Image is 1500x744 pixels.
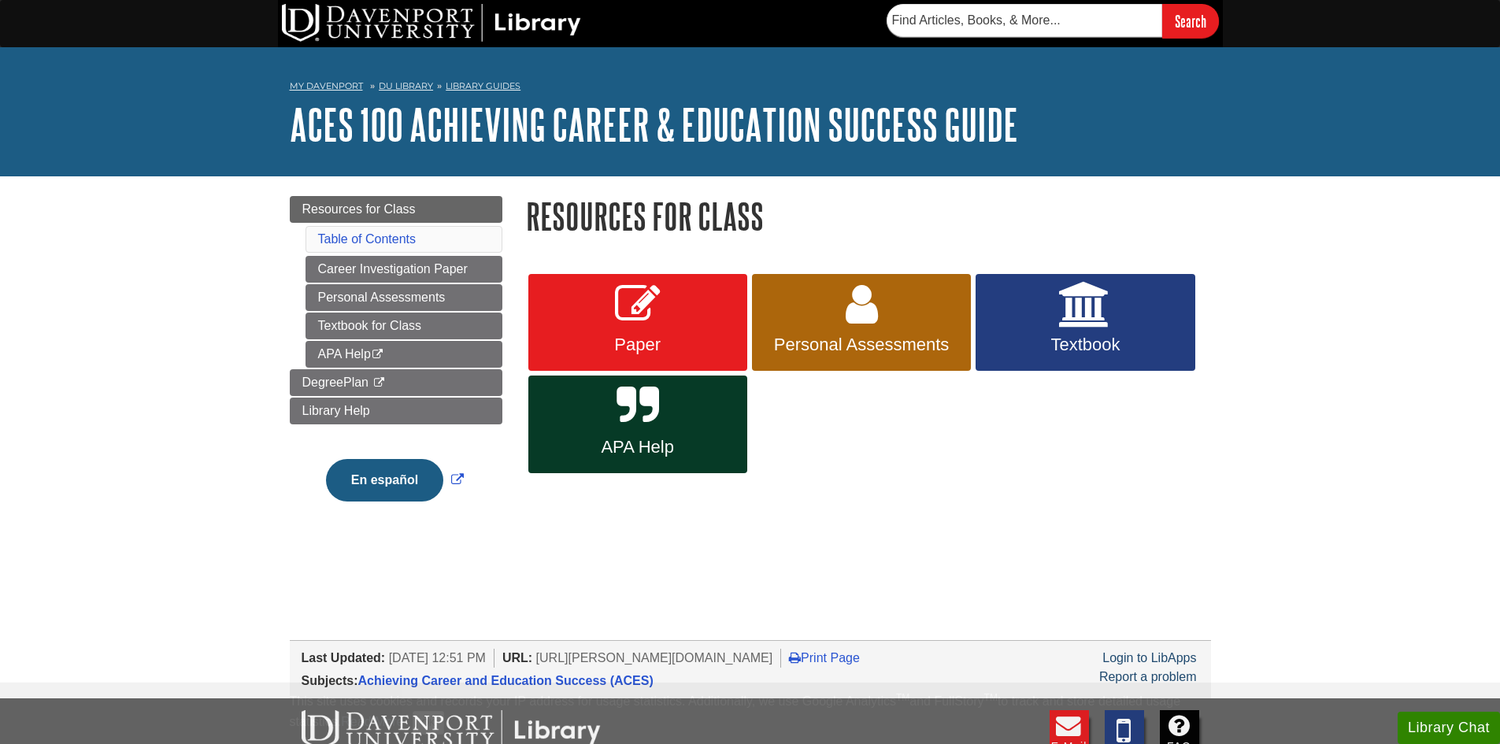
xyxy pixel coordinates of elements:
span: Paper [540,335,735,355]
a: Table of Contents [318,232,417,246]
a: Read More [341,715,403,728]
a: My Davenport [290,80,363,93]
span: Resources for Class [302,202,416,216]
a: APA Help [306,341,502,368]
a: DegreePlan [290,369,502,396]
a: Personal Assessments [752,274,971,372]
a: Login to LibApps [1102,651,1196,664]
span: [URL][PERSON_NAME][DOMAIN_NAME] [536,651,773,664]
div: Guide Page Menu [290,196,502,528]
a: Paper [528,274,747,372]
sup: TM [984,692,998,703]
a: DU Library [379,80,433,91]
a: Link opens in new window [322,473,468,487]
a: APA Help [528,376,747,473]
button: Library Chat [1398,712,1500,744]
span: Last Updated: [302,651,386,664]
button: En español [326,459,443,502]
span: APA Help [540,437,735,457]
form: Searches DU Library's articles, books, and more [887,4,1219,38]
a: Textbook for Class [306,313,502,339]
sup: TM [896,692,909,703]
button: Close [413,711,443,735]
span: URL: [502,651,532,664]
span: Personal Assessments [764,335,959,355]
a: Library Guides [446,80,520,91]
nav: breadcrumb [290,76,1211,101]
a: ACES 100 Achieving Career & Education Success Guide [290,100,1018,149]
img: DU Library [282,4,581,42]
a: Report a problem [1099,670,1197,683]
input: Search [1162,4,1219,38]
span: Subjects: [302,674,358,687]
span: Library Help [302,404,370,417]
input: Find Articles, Books, & More... [887,4,1162,37]
a: Textbook [976,274,1194,372]
a: Resources for Class [290,196,502,223]
span: [DATE] 12:51 PM [389,651,486,664]
a: Print Page [789,651,860,664]
i: Print Page [789,651,801,664]
a: Achieving Career and Education Success (ACES) [358,674,654,687]
a: Library Help [290,398,502,424]
i: This link opens in a new window [372,378,385,388]
i: This link opens in a new window [371,350,384,360]
div: This site uses cookies and records your IP address for usage statistics. Additionally, we use Goo... [290,692,1211,735]
span: Textbook [987,335,1183,355]
span: DegreePlan [302,376,369,389]
a: Personal Assessments [306,284,502,311]
h1: Resources for Class [526,196,1211,236]
a: Career Investigation Paper [306,256,502,283]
